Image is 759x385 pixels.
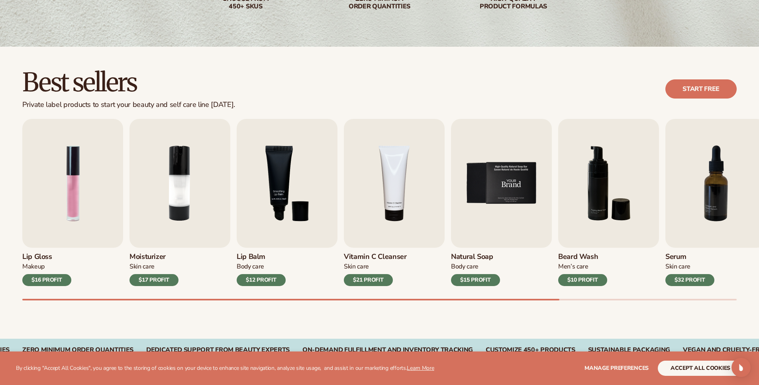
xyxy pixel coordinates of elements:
[451,119,552,248] img: Shopify Image 9
[584,364,649,372] span: Manage preferences
[486,346,575,354] div: CUSTOMIZE 450+ PRODUCTS
[237,274,286,286] div: $12 PROFIT
[129,274,178,286] div: $17 PROFIT
[451,253,500,261] h3: Natural Soap
[665,253,714,261] h3: Serum
[451,119,552,286] a: 5 / 9
[22,346,133,354] div: Zero Minimum Order QuantitieS
[732,358,751,377] div: Open Intercom Messenger
[344,119,445,286] a: 4 / 9
[665,263,714,271] div: Skin Care
[302,346,473,354] div: On-Demand Fulfillment and Inventory Tracking
[237,253,286,261] h3: Lip Balm
[129,119,230,286] a: 2 / 9
[451,263,500,271] div: Body Care
[22,101,235,109] div: Private label products to start your beauty and self care line [DATE].
[16,365,434,372] p: By clicking "Accept All Cookies", you agree to the storing of cookies on your device to enhance s...
[22,263,71,271] div: Makeup
[129,253,178,261] h3: Moisturizer
[584,361,649,376] button: Manage preferences
[237,119,337,286] a: 3 / 9
[22,253,71,261] h3: Lip Gloss
[665,274,714,286] div: $32 PROFIT
[658,361,743,376] button: accept all cookies
[129,263,178,271] div: Skin Care
[558,274,607,286] div: $10 PROFIT
[22,274,71,286] div: $16 PROFIT
[22,69,235,96] h2: Best sellers
[558,119,659,286] a: 6 / 9
[588,346,670,354] div: SUSTAINABLE PACKAGING
[22,119,123,286] a: 1 / 9
[558,263,607,271] div: Men’s Care
[237,263,286,271] div: Body Care
[451,274,500,286] div: $15 PROFIT
[407,364,434,372] a: Learn More
[344,263,407,271] div: Skin Care
[558,253,607,261] h3: Beard Wash
[665,79,737,99] a: Start free
[146,346,290,354] div: Dedicated Support From Beauty Experts
[344,253,407,261] h3: Vitamin C Cleanser
[344,274,393,286] div: $21 PROFIT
